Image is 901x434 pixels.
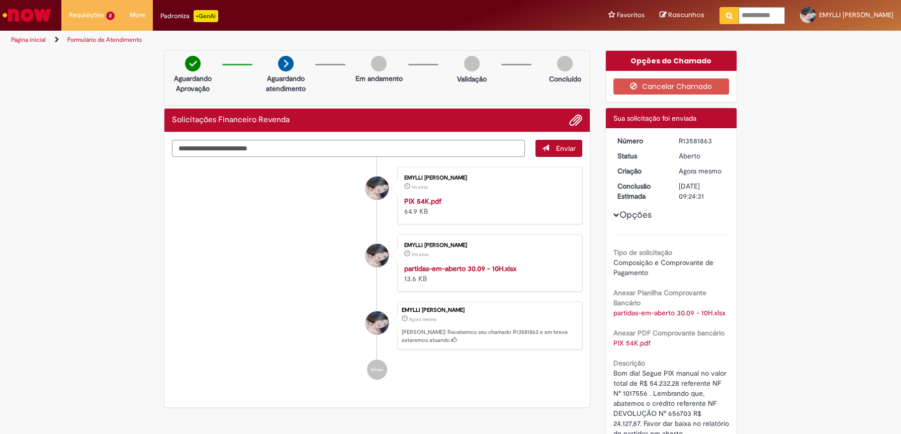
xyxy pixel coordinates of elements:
[371,56,387,71] img: img-circle-grey.png
[613,114,696,123] span: Sua solicitação foi enviada
[679,136,726,146] div: R13581863
[366,177,389,200] div: EMYLLI BIANCARDI DO NASCIMENTO
[610,181,672,201] dt: Conclusão Estimada
[613,78,730,95] button: Cancelar Chamado
[404,196,572,216] div: 64.9 KB
[613,359,645,368] b: Descrição
[160,10,218,22] div: Padroniza
[130,10,145,20] span: More
[613,338,651,348] a: Download de PIX 54K.pdf
[412,251,429,257] span: 2m atrás
[172,116,290,125] h2: Solicitações Financeiro Revenda Histórico de tíquete
[679,181,726,201] div: [DATE] 09:24:31
[613,328,725,337] b: Anexar PDF Comprovante bancário
[464,56,480,71] img: img-circle-grey.png
[1,5,53,25] img: ServiceNow
[569,114,582,127] button: Adicionar anexos
[668,10,704,20] span: Rascunhos
[261,73,310,94] p: Aguardando atendimento
[679,151,726,161] div: Aberto
[172,302,582,350] li: EMYLLI BIANCARDI DO NASCIMENTO
[617,10,645,20] span: Favoritos
[613,288,706,307] b: Anexar Planilha Comprovante Bancário
[556,144,576,153] span: Enviar
[412,184,428,190] time: 30/09/2025 14:23:16
[402,328,577,344] p: [PERSON_NAME]! Recebemos seu chamado R13581863 e em breve estaremos atuando.
[610,166,672,176] dt: Criação
[660,11,704,20] a: Rascunhos
[412,184,428,190] span: 1m atrás
[557,56,573,71] img: img-circle-grey.png
[610,136,672,146] dt: Número
[679,166,722,176] time: 30/09/2025 14:24:27
[106,12,115,20] span: 2
[11,36,46,44] a: Página inicial
[355,73,403,83] p: Em andamento
[67,36,142,44] a: Formulário de Atendimento
[613,248,672,257] b: Tipo de solicitação
[412,251,429,257] time: 30/09/2025 14:22:43
[610,151,672,161] dt: Status
[404,197,441,206] a: PIX 54K.pdf
[457,74,487,84] p: Validação
[819,11,893,19] span: EMYLLI [PERSON_NAME]
[168,73,217,94] p: Aguardando Aprovação
[719,7,739,24] button: Pesquisar
[402,307,577,313] div: EMYLLI [PERSON_NAME]
[194,10,218,22] p: +GenAi
[535,140,582,157] button: Enviar
[172,157,582,390] ul: Histórico de tíquete
[366,244,389,267] div: EMYLLI BIANCARDI DO NASCIMENTO
[549,74,581,84] p: Concluído
[404,264,572,284] div: 13.6 KB
[679,166,726,176] div: 30/09/2025 14:24:27
[8,31,593,49] ul: Trilhas de página
[409,316,436,322] span: Agora mesmo
[404,242,572,248] div: EMYLLI [PERSON_NAME]
[172,140,525,157] textarea: Digite sua mensagem aqui...
[409,316,436,322] time: 30/09/2025 14:24:27
[606,51,737,71] div: Opções do Chamado
[69,10,104,20] span: Requisições
[185,56,201,71] img: check-circle-green.png
[404,175,572,181] div: EMYLLI [PERSON_NAME]
[404,264,516,273] a: partidas-em-aberto 30.09 - 10H.xlsx
[366,311,389,334] div: EMYLLI BIANCARDI DO NASCIMENTO
[278,56,294,71] img: arrow-next.png
[679,166,722,176] span: Agora mesmo
[613,308,726,317] a: Download de partidas-em-aberto 30.09 - 10H.xlsx
[613,258,715,277] span: Composição e Comprovante de Pagamento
